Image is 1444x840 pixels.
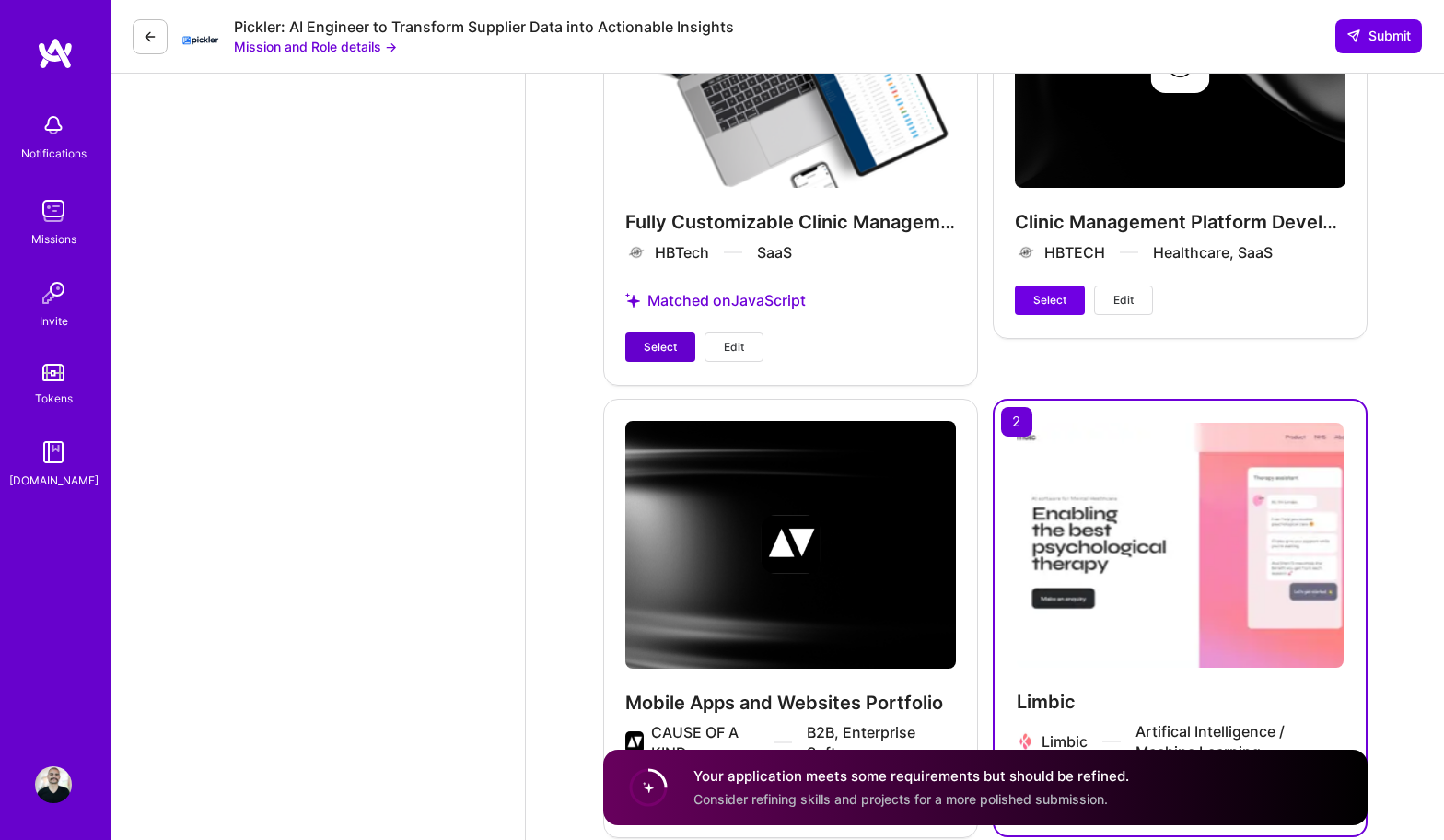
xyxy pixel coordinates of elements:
div: Pickler: AI Engineer to Transform Supplier Data into Actionable Insights [234,17,734,37]
img: Company Logo [182,22,219,50]
span: Edit [1113,292,1134,309]
h4: Limbic [1017,690,1344,714]
span: Select [644,339,677,356]
img: bell [35,107,72,144]
img: guide book [35,434,72,471]
span: Edit [724,339,744,356]
div: null [1335,19,1422,52]
span: Select [1033,292,1066,309]
h4: Your application meets some requirements but should be refined. [693,766,1129,786]
img: divider [1102,741,1121,742]
i: icon LeftArrowDark [143,29,157,44]
div: Missions [31,229,76,249]
button: Edit [705,332,763,362]
span: Consider refining skills and projects for a more polished submission. [693,791,1108,807]
button: Select [625,332,695,362]
div: Tokens [35,389,73,408]
img: logo [37,37,74,70]
button: Edit [1094,286,1153,315]
button: Select [1015,286,1085,315]
img: tokens [42,364,64,381]
div: Invite [40,311,68,331]
img: User Avatar [35,766,72,803]
i: icon SendLight [1346,29,1361,43]
div: [DOMAIN_NAME] [9,471,99,490]
button: Submit [1335,19,1422,52]
span: Submit [1346,27,1411,45]
img: teamwork [35,192,72,229]
a: User Avatar [30,766,76,803]
img: Company logo [1017,730,1034,752]
img: Invite [35,274,72,311]
div: Limbic Artifical Intelligence / Machine Learning [1042,721,1344,762]
img: Limbic [1017,423,1344,668]
div: Notifications [21,144,87,163]
button: Mission and Role details → [234,37,397,56]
